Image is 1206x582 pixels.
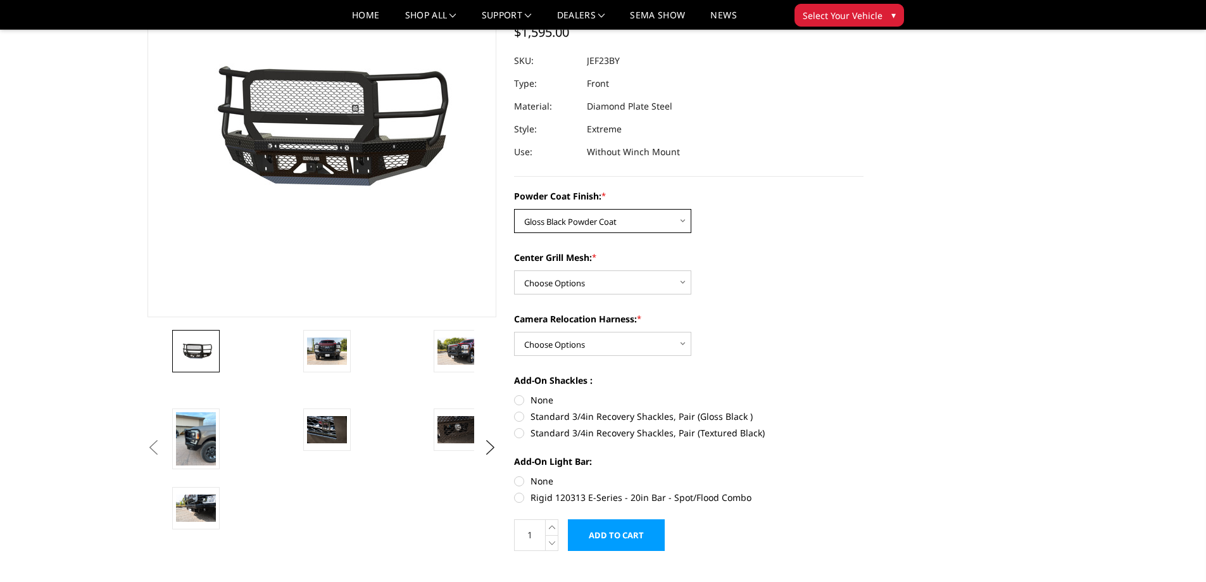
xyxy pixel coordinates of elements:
dd: Without Winch Mount [587,141,680,163]
img: 2023-2025 Ford F250-350 - FT Series - Extreme Front Bumper [437,416,477,443]
img: 2023-2025 Ford F250-350 - FT Series - Extreme Front Bumper [176,495,216,521]
dt: SKU: [514,49,577,72]
label: Standard 3/4in Recovery Shackles, Pair (Textured Black) [514,426,864,440]
button: Next [481,438,499,457]
dd: Front [587,72,609,95]
dt: Type: [514,72,577,95]
button: Previous [144,438,163,457]
dd: Extreme [587,118,622,141]
dt: Material: [514,95,577,118]
iframe: Chat Widget [1143,521,1206,582]
label: Add-On Shackles : [514,374,864,387]
label: Standard 3/4in Recovery Shackles, Pair (Gloss Black ) [514,410,864,423]
a: Support [482,11,532,29]
a: Dealers [557,11,605,29]
label: None [514,474,864,488]
label: None [514,393,864,407]
img: 2023-2025 Ford F250-350 - FT Series - Extreme Front Bumper [176,412,216,465]
span: $1,595.00 [514,23,569,41]
dd: JEF23BY [587,49,620,72]
label: Add-On Light Bar: [514,455,864,468]
img: 2023-2025 Ford F250-350 - FT Series - Extreme Front Bumper [437,338,477,364]
label: Rigid 120313 E-Series - 20in Bar - Spot/Flood Combo [514,491,864,504]
a: shop all [405,11,456,29]
label: Center Grill Mesh: [514,251,864,264]
button: Select Your Vehicle [795,4,904,27]
input: Add to Cart [568,519,665,551]
span: ▾ [891,8,896,22]
a: Home [352,11,379,29]
img: 2023-2025 Ford F250-350 - FT Series - Extreme Front Bumper [307,338,347,364]
img: 2023-2025 Ford F250-350 - FT Series - Extreme Front Bumper [176,342,216,360]
label: Powder Coat Finish: [514,189,864,203]
a: SEMA Show [630,11,685,29]
img: 2023-2025 Ford F250-350 - FT Series - Extreme Front Bumper [307,416,347,443]
dt: Use: [514,141,577,163]
label: Camera Relocation Harness: [514,312,864,326]
span: Select Your Vehicle [803,9,883,22]
dd: Diamond Plate Steel [587,95,672,118]
dt: Style: [514,118,577,141]
a: News [710,11,736,29]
